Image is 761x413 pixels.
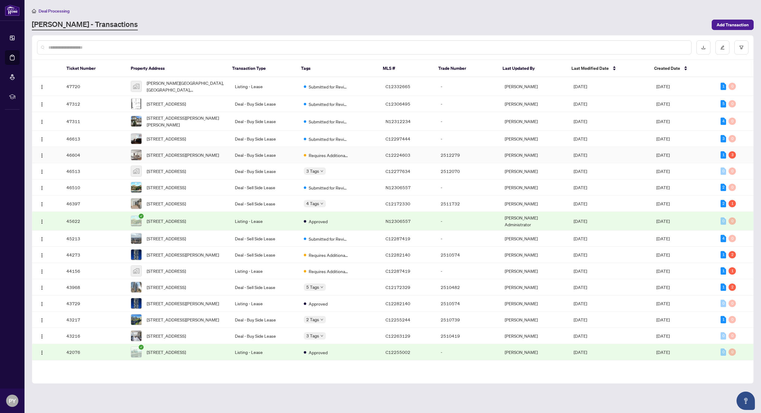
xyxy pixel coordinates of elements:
[656,268,670,274] span: [DATE]
[320,334,323,337] span: down
[656,118,670,124] span: [DATE]
[230,196,299,212] td: Deal - Sell Side Lease
[227,60,296,77] th: Transaction Type
[37,250,47,260] button: Logo
[37,166,47,176] button: Logo
[436,196,500,212] td: 2511732
[230,247,299,263] td: Deal - Sell Side Lease
[656,236,670,241] span: [DATE]
[574,152,587,158] span: [DATE]
[5,5,20,16] img: logo
[37,116,47,126] button: Logo
[147,135,186,142] span: [STREET_ADDRESS]
[230,295,299,312] td: Listing - Lease
[656,185,670,190] span: [DATE]
[296,60,378,77] th: Tags
[386,349,410,355] span: C12255002
[37,298,47,308] button: Logo
[436,96,500,112] td: -
[721,235,726,242] div: 4
[40,237,44,242] img: Logo
[500,163,569,179] td: [PERSON_NAME]
[656,101,670,107] span: [DATE]
[386,84,410,89] span: C12332665
[147,349,186,355] span: [STREET_ADDRESS]
[147,251,219,258] span: [STREET_ADDRESS][PERSON_NAME]
[40,253,44,258] img: Logo
[574,185,587,190] span: [DATE]
[37,315,47,325] button: Logo
[131,116,141,126] img: thumbnail-img
[131,233,141,244] img: thumbnail-img
[721,251,726,258] div: 1
[230,279,299,295] td: Deal - Sell Side Lease
[139,345,144,350] span: check-circle
[386,118,411,124] span: N12312234
[386,252,410,257] span: C12282140
[37,150,47,160] button: Logo
[320,318,323,321] span: down
[126,60,227,77] th: Property Address
[147,152,219,158] span: [STREET_ADDRESS][PERSON_NAME]
[729,251,736,258] div: 2
[147,168,186,175] span: [STREET_ADDRESS]
[500,344,569,360] td: [PERSON_NAME]
[436,247,500,263] td: 2510574
[40,269,44,274] img: Logo
[574,268,587,274] span: [DATE]
[386,333,410,339] span: C12263129
[230,77,299,96] td: Listing - Lease
[62,360,126,407] td: 41503
[729,200,736,207] div: 1
[62,212,126,231] td: 45622
[500,112,569,131] td: [PERSON_NAME]
[729,316,736,323] div: 0
[230,231,299,247] td: Deal - Sell Side Lease
[131,266,141,276] img: thumbnail-img
[433,60,498,77] th: Trade Number
[309,252,348,258] span: Requires Additional Docs
[721,348,726,356] div: 0
[656,152,670,158] span: [DATE]
[40,318,44,323] img: Logo
[62,247,126,263] td: 44273
[62,147,126,163] td: 46604
[721,184,726,191] div: 2
[500,231,569,247] td: [PERSON_NAME]
[436,328,500,344] td: 2510419
[729,300,736,307] div: 0
[712,20,754,30] button: Add Transaction
[500,77,569,96] td: [PERSON_NAME]
[309,136,348,142] span: Submitted for Review
[500,360,569,407] td: [PERSON_NAME]
[40,137,44,142] img: Logo
[574,236,587,241] span: [DATE]
[37,134,47,144] button: Logo
[729,184,736,191] div: 0
[574,136,587,141] span: [DATE]
[574,101,587,107] span: [DATE]
[62,60,126,77] th: Ticket Number
[131,166,141,176] img: thumbnail-img
[230,96,299,112] td: Deal - Buy Side Lease
[40,350,44,355] img: Logo
[320,170,323,173] span: down
[40,186,44,190] img: Logo
[436,295,500,312] td: 2510574
[37,331,47,341] button: Logo
[656,168,670,174] span: [DATE]
[62,231,126,247] td: 45213
[147,268,186,274] span: [STREET_ADDRESS]
[131,81,141,92] img: thumbnail-img
[147,80,225,93] span: [PERSON_NAME][GEOGRAPHIC_DATA], [GEOGRAPHIC_DATA], [GEOGRAPHIC_DATA] M5V 3X4, [GEOGRAPHIC_DATA]
[436,147,500,163] td: 2512279
[574,168,587,174] span: [DATE]
[436,279,500,295] td: 2510482
[721,316,726,323] div: 1
[574,349,587,355] span: [DATE]
[62,163,126,179] td: 46513
[721,267,726,275] div: 1
[147,200,186,207] span: [STREET_ADDRESS]
[131,133,141,144] img: thumbnail-img
[729,267,736,275] div: 1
